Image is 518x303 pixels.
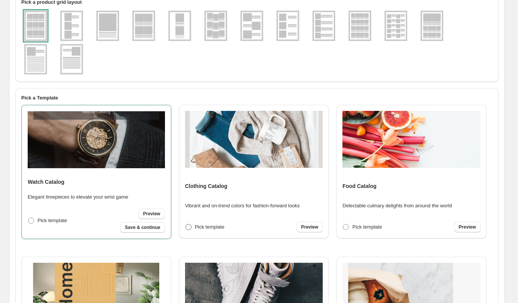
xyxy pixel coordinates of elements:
[242,12,262,39] img: g1x3v2
[350,12,370,39] img: g4x4v1
[143,211,160,217] span: Preview
[314,12,334,39] img: g1x4v1
[459,224,476,230] span: Preview
[28,178,64,186] h4: Watch Catalog
[62,12,82,39] img: g1x3v1
[454,222,480,232] a: Preview
[342,182,376,190] h4: Food Catalog
[352,224,382,230] span: Pick template
[422,12,442,39] img: g2x1_4x2v1
[62,46,82,73] img: g1x1v3
[134,12,154,39] img: g2x2v1
[195,224,224,230] span: Pick template
[98,12,118,39] img: g1x1v1
[206,12,226,39] img: g3x3v2
[28,193,128,201] p: Elegant timepieces to elevate your wrist game
[301,224,318,230] span: Preview
[297,222,323,232] a: Preview
[26,46,46,73] img: g1x1v2
[21,94,493,102] h2: Pick a Template
[125,224,160,230] span: Save & continue
[170,12,190,39] img: g1x2v1
[185,202,300,210] p: Vibrant and on-trend colors for fashion-forward looks
[120,222,165,233] button: Save & continue
[342,202,452,210] p: Delectable culinary delights from around the world
[38,218,67,223] span: Pick template
[386,12,406,39] img: g2x5v1
[185,182,228,190] h4: Clothing Catalog
[278,12,298,39] img: g1x3v3
[138,208,165,219] a: Preview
